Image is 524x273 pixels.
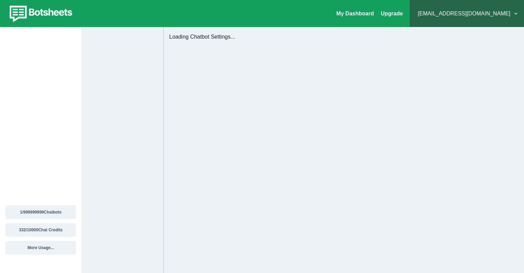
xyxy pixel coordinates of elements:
[381,11,403,16] a: Upgrade
[5,223,76,237] button: 332/10000Chat Credits
[415,7,519,21] button: [EMAIL_ADDRESS][DOMAIN_NAME]
[169,33,519,41] div: Loading Chatbot Settings...
[336,11,374,16] a: My Dashboard
[5,4,74,23] img: botsheets-logo.png
[5,205,76,219] button: 1/999999999Chatbots
[5,241,76,255] button: More Usage...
